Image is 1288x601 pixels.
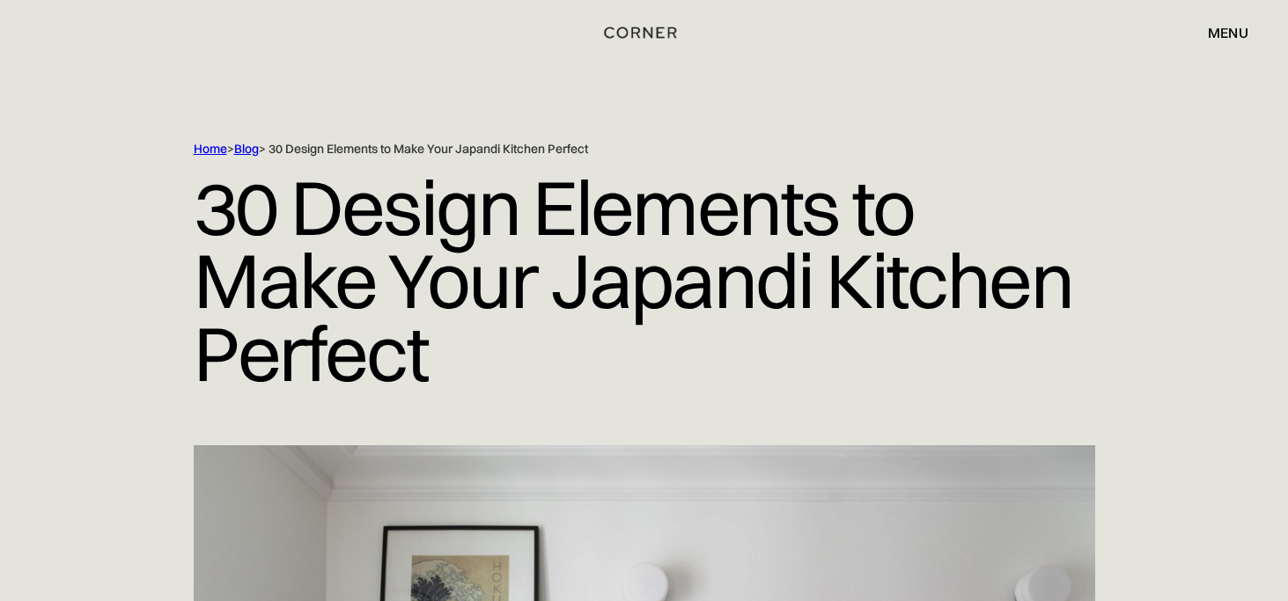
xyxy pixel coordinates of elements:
a: Home [194,141,227,157]
a: home [599,21,688,44]
h1: 30 Design Elements to Make Your Japandi Kitchen Perfect [194,158,1095,403]
div: menu [1208,26,1248,40]
div: > > 30 Design Elements to Make Your Japandi Kitchen Perfect [194,141,1021,158]
div: menu [1190,18,1248,48]
a: Blog [234,141,259,157]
